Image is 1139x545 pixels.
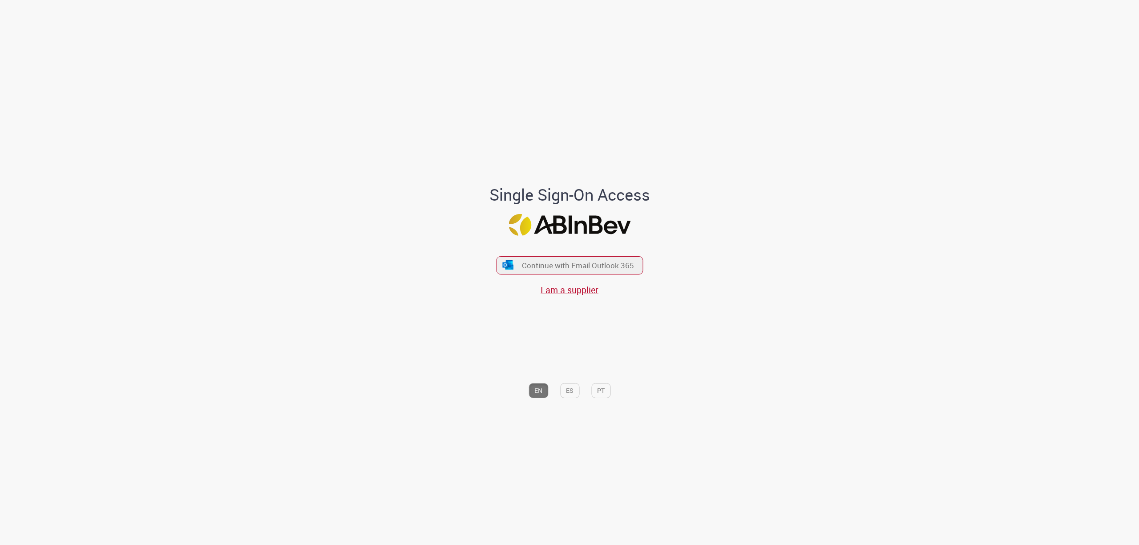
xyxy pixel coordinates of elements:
h1: Single Sign-On Access [446,186,693,204]
button: ícone Azure/Microsoft 360 Continue with Email Outlook 365 [496,256,643,275]
img: ícone Azure/Microsoft 360 [502,260,514,270]
button: EN [529,383,548,398]
img: Logo ABInBev [509,214,630,236]
button: PT [591,383,610,398]
span: Continue with Email Outlook 365 [522,260,634,270]
a: I am a supplier [541,284,598,296]
button: ES [560,383,579,398]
